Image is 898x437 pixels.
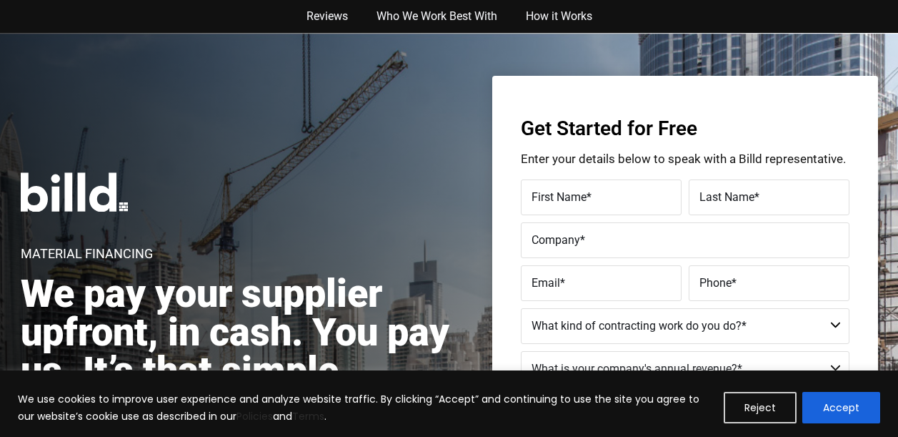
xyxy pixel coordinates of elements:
span: Company [532,233,580,247]
h2: We pay your supplier upfront, in cash. You pay us. It’s that simple. [21,275,465,391]
span: First Name [532,190,587,204]
a: Policies [236,409,273,423]
button: Reject [724,392,797,423]
span: Phone [699,276,732,290]
h3: Get Started for Free [521,119,849,139]
p: We use cookies to improve user experience and analyze website traffic. By clicking “Accept” and c... [18,391,713,425]
span: Last Name [699,190,754,204]
a: Terms [292,409,324,423]
span: Email [532,276,560,290]
h1: Material Financing [21,247,153,260]
button: Accept [802,392,880,423]
p: Enter your details below to speak with a Billd representative. [521,153,849,165]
